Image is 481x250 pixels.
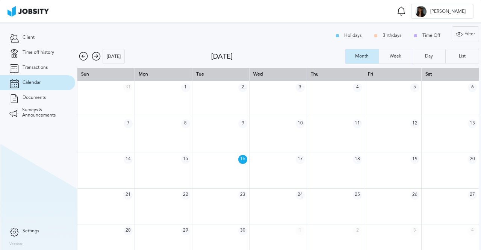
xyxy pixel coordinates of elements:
[238,119,247,128] span: 9
[386,54,405,59] div: Week
[353,226,362,235] span: 2
[296,155,305,164] span: 17
[238,83,247,92] span: 2
[468,155,477,164] span: 20
[124,226,133,235] span: 28
[238,226,247,235] span: 30
[124,191,133,200] span: 21
[181,119,190,128] span: 8
[124,83,133,92] span: 31
[345,49,378,64] button: Month
[181,191,190,200] span: 22
[81,71,89,77] span: Sun
[22,108,66,118] span: Surveys & Announcements
[452,26,479,41] button: Filter
[181,226,190,235] span: 29
[311,71,319,77] span: Thu
[238,191,247,200] span: 23
[421,54,437,59] div: Day
[181,83,190,92] span: 1
[410,155,419,164] span: 19
[296,119,305,128] span: 10
[410,191,419,200] span: 26
[425,71,432,77] span: Sat
[452,27,479,42] div: Filter
[253,71,263,77] span: Wed
[353,191,362,200] span: 25
[368,71,373,77] span: Fri
[411,4,473,19] button: B[PERSON_NAME]
[353,155,362,164] span: 18
[410,226,419,235] span: 3
[238,155,247,164] span: 16
[468,119,477,128] span: 13
[23,95,46,100] span: Documents
[468,226,477,235] span: 4
[23,229,39,234] span: Settings
[415,6,427,17] div: B
[124,155,133,164] span: 14
[353,83,362,92] span: 4
[181,155,190,164] span: 15
[139,71,148,77] span: Mon
[103,49,125,64] button: [DATE]
[445,49,479,64] button: List
[23,65,48,70] span: Transactions
[296,226,305,235] span: 1
[296,83,305,92] span: 3
[468,83,477,92] span: 6
[9,242,23,247] label: Version:
[455,54,469,59] div: List
[410,83,419,92] span: 5
[410,119,419,128] span: 12
[427,9,469,14] span: [PERSON_NAME]
[353,119,362,128] span: 11
[8,6,49,17] img: ab4bad089aa723f57921c736e9817d99.png
[23,80,41,85] span: Calendar
[296,191,305,200] span: 24
[103,49,124,64] div: [DATE]
[378,49,412,64] button: Week
[211,53,345,61] div: [DATE]
[351,54,372,59] div: Month
[124,119,133,128] span: 7
[23,50,54,55] span: Time off history
[23,35,35,40] span: Client
[196,71,204,77] span: Tue
[468,191,477,200] span: 27
[412,49,445,64] button: Day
